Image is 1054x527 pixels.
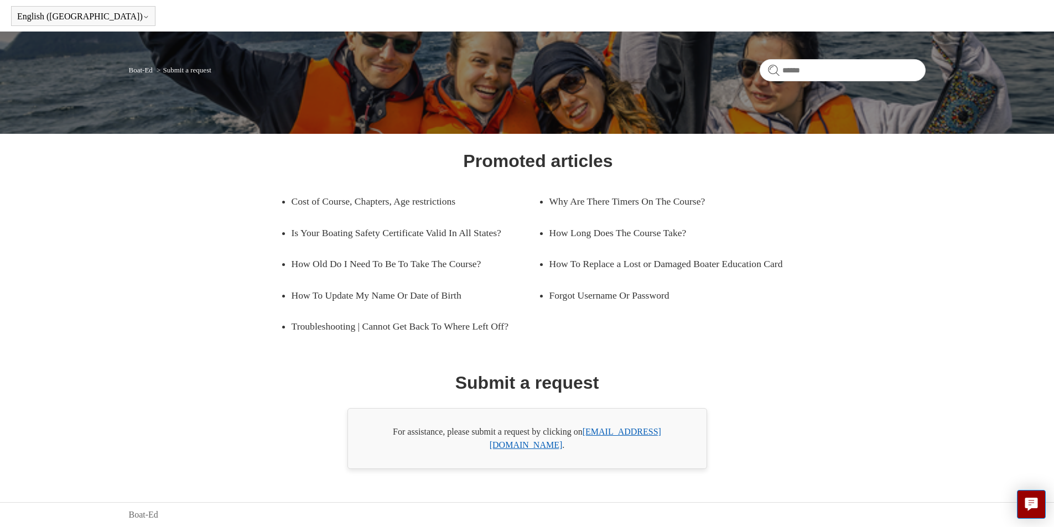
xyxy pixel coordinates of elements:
[129,66,153,74] a: Boat-Ed
[549,248,796,279] a: How To Replace a Lost or Damaged Boater Education Card
[347,408,707,469] div: For assistance, please submit a request by clicking on .
[549,280,780,311] a: Forgot Username Or Password
[292,217,538,248] a: Is Your Boating Safety Certificate Valid In All States?
[17,12,149,22] button: English ([GEOGRAPHIC_DATA])
[292,280,522,311] a: How To Update My Name Or Date of Birth
[463,148,612,174] h1: Promoted articles
[129,66,155,74] li: Boat-Ed
[1017,490,1046,519] button: Live chat
[292,311,538,342] a: Troubleshooting | Cannot Get Back To Where Left Off?
[455,369,599,396] h1: Submit a request
[154,66,211,74] li: Submit a request
[292,186,522,217] a: Cost of Course, Chapters, Age restrictions
[549,217,780,248] a: How Long Does The Course Take?
[490,427,661,450] a: [EMAIL_ADDRESS][DOMAIN_NAME]
[292,248,522,279] a: How Old Do I Need To Be To Take The Course?
[129,508,158,521] a: Boat-Ed
[549,186,780,217] a: Why Are There Timers On The Course?
[760,59,926,81] input: Search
